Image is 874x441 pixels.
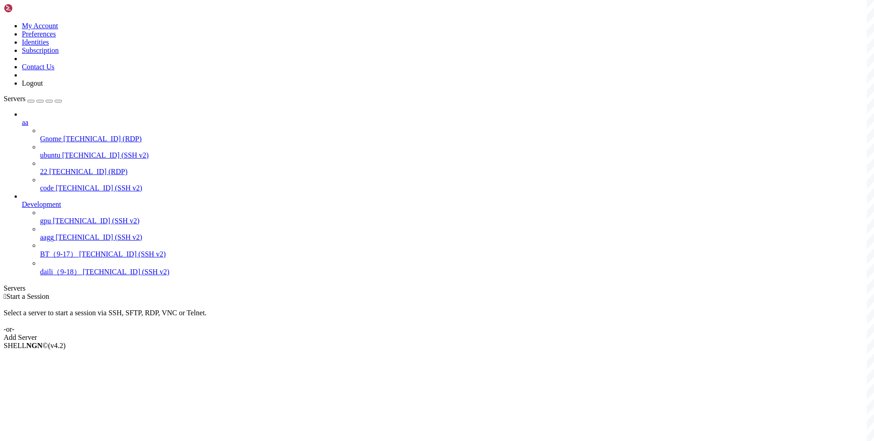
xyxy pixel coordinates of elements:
[40,159,870,176] li: 22 [TECHNICAL_ID] (RDP)
[4,342,66,349] span: SHELL ©
[40,250,77,258] span: BT（9-17）
[22,192,870,277] li: Development
[40,241,870,259] li: BT（9-17） [TECHNICAL_ID] (SSH v2)
[26,342,43,349] b: NGN
[40,151,60,159] span: ubuntu
[40,184,870,192] a: code [TECHNICAL_ID] (SSH v2)
[40,217,51,225] span: gpu
[22,110,870,192] li: aa
[40,233,870,241] a: aagg [TECHNICAL_ID] (SSH v2)
[40,217,870,225] a: gpu [TECHNICAL_ID] (SSH v2)
[4,284,870,292] div: Servers
[4,95,25,103] span: Servers
[22,46,59,54] a: Subscription
[40,168,47,175] span: 22
[83,268,169,276] span: [TECHNICAL_ID] (SSH v2)
[53,217,139,225] span: [TECHNICAL_ID] (SSH v2)
[22,200,61,208] span: Development
[48,342,66,349] span: 4.2.0
[49,168,127,175] span: [TECHNICAL_ID] (RDP)
[40,184,54,192] span: code
[4,333,870,342] div: Add Server
[63,135,142,143] span: [TECHNICAL_ID] (RDP)
[22,22,58,30] a: My Account
[79,250,166,258] span: [TECHNICAL_ID] (SSH v2)
[22,118,28,126] span: aa
[40,268,81,276] span: daili（9-18）
[40,259,870,277] li: daili（9-18） [TECHNICAL_ID] (SSH v2)
[4,95,62,103] a: Servers
[40,250,870,259] a: BT（9-17） [TECHNICAL_ID] (SSH v2)
[40,135,870,143] a: Gnome [TECHNICAL_ID] (RDP)
[62,151,148,159] span: [TECHNICAL_ID] (SSH v2)
[4,292,6,300] span: 
[22,38,49,46] a: Identities
[40,135,61,143] span: Gnome
[22,30,56,38] a: Preferences
[4,4,56,13] img: Shellngn
[40,267,870,277] a: daili（9-18） [TECHNICAL_ID] (SSH v2)
[40,209,870,225] li: gpu [TECHNICAL_ID] (SSH v2)
[40,176,870,192] li: code [TECHNICAL_ID] (SSH v2)
[22,79,43,87] a: Logout
[22,118,870,127] a: aa
[40,143,870,159] li: ubuntu [TECHNICAL_ID] (SSH v2)
[6,292,49,300] span: Start a Session
[40,127,870,143] li: Gnome [TECHNICAL_ID] (RDP)
[22,200,870,209] a: Development
[56,184,142,192] span: [TECHNICAL_ID] (SSH v2)
[40,233,54,241] span: aagg
[22,63,55,71] a: Contact Us
[4,301,870,333] div: Select a server to start a session via SSH, SFTP, RDP, VNC or Telnet. -or-
[40,151,870,159] a: ubuntu [TECHNICAL_ID] (SSH v2)
[56,233,142,241] span: [TECHNICAL_ID] (SSH v2)
[40,225,870,241] li: aagg [TECHNICAL_ID] (SSH v2)
[40,168,870,176] a: 22 [TECHNICAL_ID] (RDP)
